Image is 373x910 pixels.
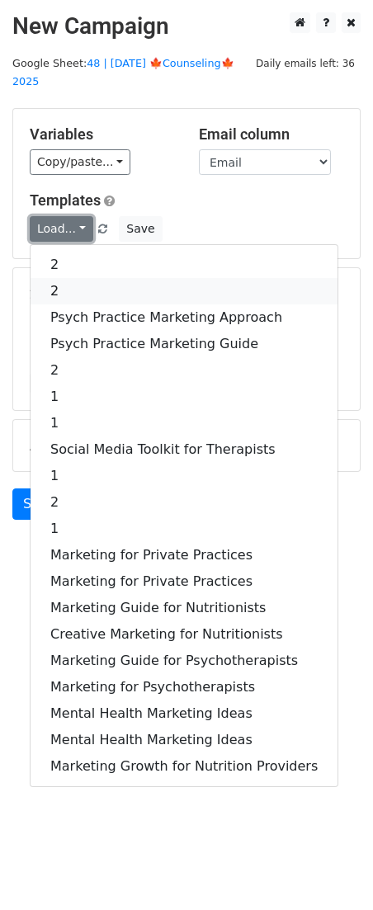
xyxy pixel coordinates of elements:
[250,54,361,73] span: Daily emails left: 36
[12,12,361,40] h2: New Campaign
[290,831,373,910] iframe: Chat Widget
[250,57,361,69] a: Daily emails left: 36
[12,57,234,88] small: Google Sheet:
[30,191,101,209] a: Templates
[31,463,338,489] a: 1
[31,621,338,648] a: Creative Marketing for Nutritionists
[31,595,338,621] a: Marketing Guide for Nutritionists
[31,357,338,384] a: 2
[119,216,162,242] button: Save
[31,648,338,674] a: Marketing Guide for Psychotherapists
[31,700,338,727] a: Mental Health Marketing Ideas
[31,516,338,542] a: 1
[30,216,93,242] a: Load...
[199,125,343,144] h5: Email column
[31,753,338,780] a: Marketing Growth for Nutrition Providers
[30,149,130,175] a: Copy/paste...
[31,252,338,278] a: 2
[30,125,174,144] h5: Variables
[31,384,338,410] a: 1
[12,57,234,88] a: 48 | [DATE] 🍁Counseling🍁 2025
[31,489,338,516] a: 2
[31,331,338,357] a: Psych Practice Marketing Guide
[31,727,338,753] a: Mental Health Marketing Ideas
[31,304,338,331] a: Psych Practice Marketing Approach
[31,674,338,700] a: Marketing for Psychotherapists
[31,542,338,568] a: Marketing for Private Practices
[31,568,338,595] a: Marketing for Private Practices
[31,410,338,436] a: 1
[31,278,338,304] a: 2
[12,488,67,520] a: Send
[31,436,338,463] a: Social Media Toolkit for Therapists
